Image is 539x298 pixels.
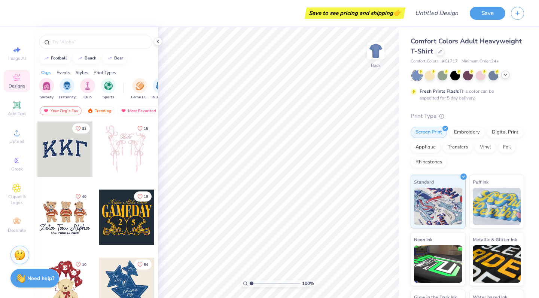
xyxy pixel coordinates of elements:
button: Like [134,123,152,133]
span: Puff Ink [473,178,488,186]
span: 40 [82,195,86,199]
button: filter button [80,78,95,100]
span: Sports [103,95,114,100]
span: Game Day [131,95,148,100]
span: Rush & Bid [152,95,169,100]
button: filter button [39,78,54,100]
div: filter for Sports [101,78,116,100]
img: Rush & Bid Image [156,82,165,90]
button: filter button [152,78,169,100]
button: bear [103,53,127,64]
span: 👉 [393,8,401,17]
img: most_fav.gif [121,108,127,113]
img: Metallic & Glitter Ink [473,245,521,283]
span: Image AI [8,55,26,61]
div: Vinyl [475,142,496,153]
div: filter for Fraternity [59,78,76,100]
button: filter button [131,78,148,100]
div: Your Org's Fav [40,106,82,115]
button: Like [72,123,90,133]
div: Rhinestones [411,157,447,168]
button: Like [72,191,90,202]
div: This color can be expedited for 5 day delivery. [420,88,512,101]
img: trend_line.gif [107,56,113,61]
span: Minimum Order: 24 + [462,58,499,65]
img: Back [368,43,383,58]
button: Like [134,259,152,270]
img: Sports Image [104,82,113,90]
button: football [39,53,70,64]
div: Embroidery [449,127,485,138]
strong: Need help? [27,275,54,282]
div: filter for Game Day [131,78,148,100]
span: 10 [82,263,86,267]
img: Game Day Image [135,82,144,90]
div: filter for Sorority [39,78,54,100]
img: Neon Ink [414,245,462,283]
strong: Fresh Prints Flash: [420,88,459,94]
div: Screen Print [411,127,447,138]
span: # C1717 [442,58,458,65]
div: Most Favorited [117,106,159,115]
span: Comfort Colors Adult Heavyweight T-Shirt [411,37,522,56]
span: Clipart & logos [4,194,30,206]
input: Try "Alpha" [52,38,147,46]
div: football [51,56,67,60]
span: Standard [414,178,434,186]
img: trend_line.gif [43,56,49,61]
img: Standard [414,188,462,225]
span: Club [83,95,92,100]
img: trend_line.gif [77,56,83,61]
button: filter button [59,78,76,100]
img: Club Image [83,82,92,90]
span: 15 [144,127,148,130]
input: Untitled Design [409,6,464,21]
button: Like [134,191,152,202]
span: Designs [9,83,25,89]
div: Styles [76,69,88,76]
span: Fraternity [59,95,76,100]
div: filter for Club [80,78,95,100]
div: Digital Print [487,127,523,138]
span: Add Text [8,111,26,117]
div: filter for Rush & Bid [152,78,169,100]
img: Puff Ink [473,188,521,225]
div: Foil [498,142,516,153]
img: most_fav.gif [43,108,49,113]
span: Sorority [40,95,54,100]
div: Save to see pricing and shipping [307,7,404,19]
div: bear [114,56,123,60]
button: Save [470,7,505,20]
img: trending.gif [87,108,93,113]
button: Like [72,259,90,270]
div: Orgs [41,69,51,76]
div: beach [85,56,97,60]
span: Greek [11,166,23,172]
img: Sorority Image [42,82,51,90]
div: Trending [84,106,115,115]
button: beach [73,53,100,64]
img: Fraternity Image [63,82,71,90]
button: filter button [101,78,116,100]
div: Transfers [443,142,473,153]
span: Metallic & Glitter Ink [473,236,517,243]
span: 33 [82,127,86,130]
span: Decorate [8,227,26,233]
div: Events [57,69,70,76]
span: Upload [9,138,24,144]
span: 100 % [302,280,314,287]
div: Back [371,62,381,69]
span: 84 [144,263,148,267]
span: Comfort Colors [411,58,438,65]
span: 18 [144,195,148,199]
span: Neon Ink [414,236,432,243]
div: Applique [411,142,441,153]
div: Print Types [94,69,116,76]
div: Print Type [411,112,524,120]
